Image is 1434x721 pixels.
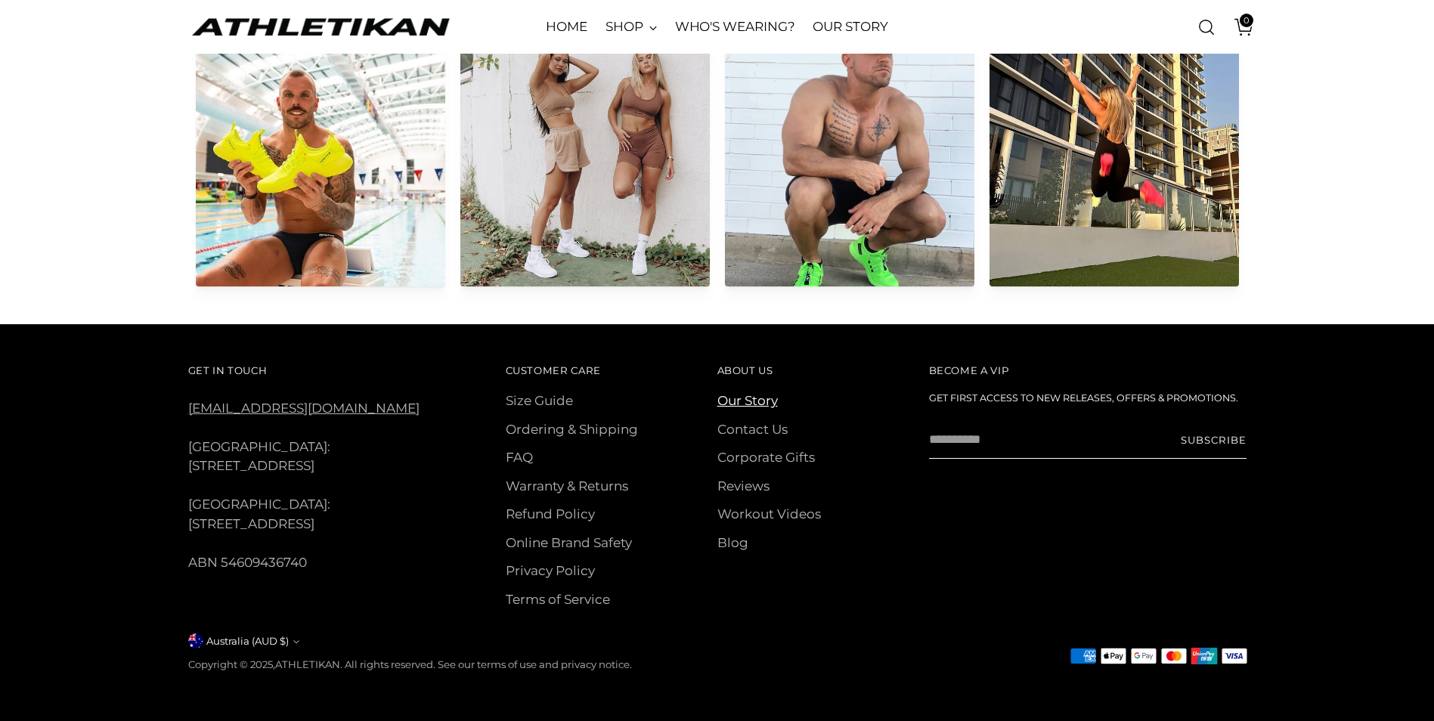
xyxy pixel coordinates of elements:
a: Corporate Gifts [717,450,815,465]
span: Get In Touch [188,364,268,376]
span: Customer Care [506,364,602,376]
a: Ordering & Shipping [506,422,638,437]
button: Open in popup view [990,37,1239,286]
span: About Us [717,364,773,376]
a: SHOP [606,11,657,44]
button: Open in popup view [460,37,710,286]
a: Refund Policy [506,506,595,521]
a: [EMAIL_ADDRESS][DOMAIN_NAME] [188,401,420,416]
a: Workout Videos [717,506,821,521]
a: Blog [717,535,748,550]
button: Open in popup view [725,37,974,286]
a: Open search modal [1191,12,1222,42]
div: [GEOGRAPHIC_DATA]: [STREET_ADDRESS] [GEOGRAPHIC_DATA]: [STREET_ADDRESS] ABN 54609436740 [188,360,463,573]
a: Size Guide [506,393,573,408]
article: An Instagram post from ATHLETIKAN [188,29,453,294]
button: Subscribe [1181,421,1247,459]
a: Online Brand Safety [506,535,632,550]
h6: Get first access to new releases, offers & promotions. [929,391,1247,406]
a: Terms of Service [506,592,610,607]
a: Contact Us [717,422,788,437]
p: Copyright © 2025, . All rights reserved. See our terms of use and privacy notice. [188,658,632,673]
a: Open cart modal [1223,12,1253,42]
a: Reviews [717,478,770,494]
a: Our Story [717,393,778,408]
button: Australia (AUD $) [188,633,299,648]
a: Warranty & Returns [506,478,628,494]
span: 0 [1240,14,1253,27]
a: FAQ [506,450,533,465]
a: Privacy Policy [506,563,595,578]
a: OUR STORY [813,11,887,44]
article: An Instagram post from ATHLETIKAN [453,29,717,294]
article: An Instagram post from greeeneyedmonsta [717,29,982,294]
article: An Instagram post from ATHLETIKAN [982,29,1247,294]
span: Become a VIP [929,364,1009,376]
a: ATHLETIKAN [188,15,453,39]
a: HOME [546,11,587,44]
button: Open in popup view [196,37,445,286]
a: ATHLETIKAN [275,658,340,670]
a: WHO'S WEARING? [675,11,795,44]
